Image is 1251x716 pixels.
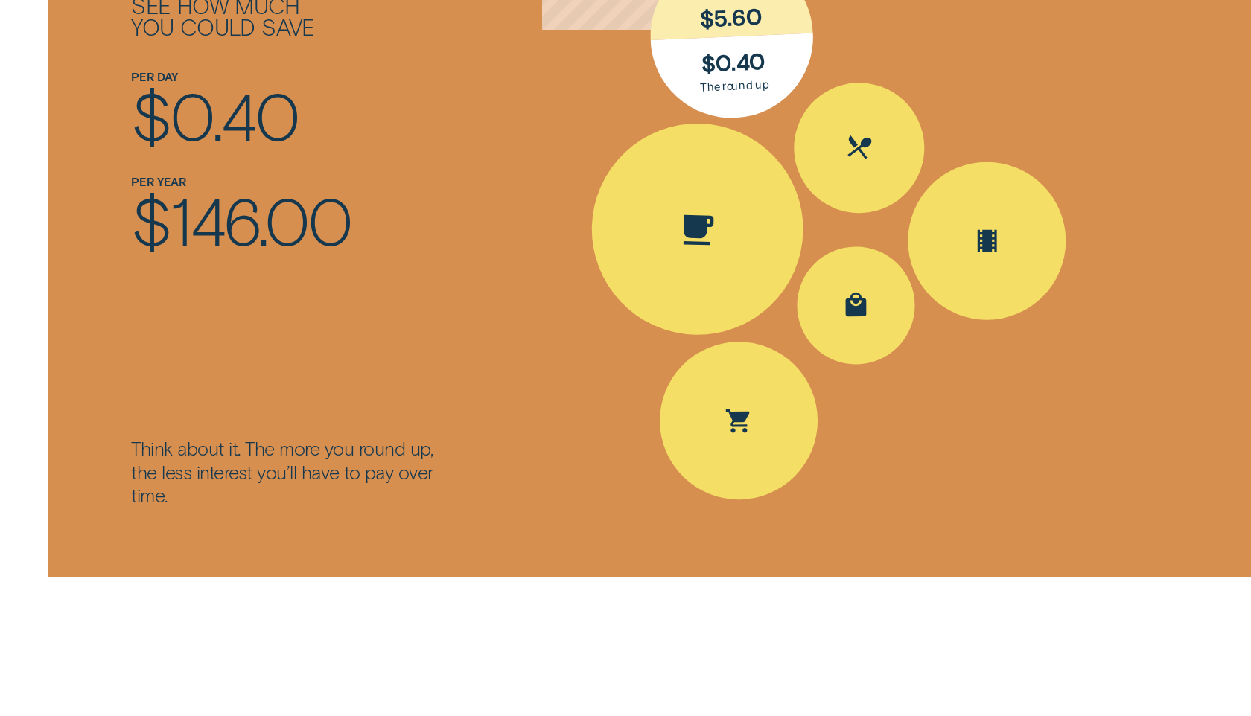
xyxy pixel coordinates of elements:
[786,74,932,221] button: Spent Eating out $25.10; The round up $0.90
[131,190,451,251] div: $
[798,247,914,363] button: Spent Shopping $30.50; The round up $0.50
[170,181,350,259] span: 146.00
[131,85,451,146] div: $
[131,437,451,508] div: Think about it. The more you round up, the less interest you’ll have to pay over time.
[131,70,178,83] label: Per day
[591,122,805,336] button: Spent Coffee $4.20; The round up $0.80
[908,163,1065,319] button: Spent Entertainment $16.30; The round up $0.70
[170,76,297,154] span: 0.40
[660,342,818,499] button: Spent Groceries $15.25; The round up $0.75
[131,175,186,188] label: Per year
